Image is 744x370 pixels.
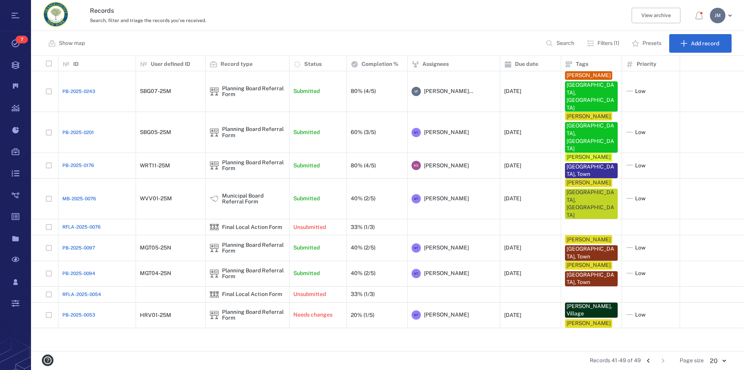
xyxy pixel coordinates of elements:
[210,243,219,253] div: Planning Board Referral Form
[590,357,641,365] span: Records 41-49 of 49
[541,34,580,53] button: Search
[210,128,219,137] div: Planning Board Referral Form
[43,34,91,53] button: Show map
[210,310,219,320] img: icon Planning Board Referral Form
[140,245,171,251] div: MGT05-25N
[90,18,206,23] span: Search, filter and triage the records you've received.
[635,162,646,170] span: Low
[140,163,170,169] div: WRT11-25M
[62,195,96,202] a: MB-2025-0076
[62,291,101,298] a: RFLA-2025-0054
[582,34,625,53] button: Filters (1)
[351,224,375,230] div: 33% (1/3)
[220,60,253,68] p: Record type
[351,196,375,201] div: 40% (2/5)
[424,162,469,170] span: [PERSON_NAME]
[304,60,322,68] p: Status
[567,271,616,286] div: [GEOGRAPHIC_DATA], Town
[412,310,421,320] div: M T
[351,129,376,135] div: 60% (3/5)
[567,113,611,120] div: [PERSON_NAME]
[62,224,101,231] span: RFLA-2025-0076
[567,236,611,244] div: [PERSON_NAME]
[669,34,732,53] button: Add record
[140,312,171,318] div: HRV01-25M
[62,88,95,95] a: PB-2025-0243
[210,222,219,232] img: icon Final Local Action Form
[641,355,670,367] nav: pagination navigation
[351,270,375,276] div: 40% (2/5)
[73,60,79,68] p: ID
[362,60,398,68] p: Completion %
[62,129,94,136] span: PB-2025-0201
[210,87,219,96] img: icon Planning Board Referral Form
[635,244,646,252] span: Low
[62,162,94,169] a: PB-2025-0176
[598,40,619,47] p: Filters (1)
[504,88,521,94] div: [DATE]
[17,5,33,12] span: Help
[515,60,538,68] p: Due date
[504,312,521,318] div: [DATE]
[567,122,616,152] div: [GEOGRAPHIC_DATA], [GEOGRAPHIC_DATA]
[293,195,320,203] p: Submitted
[140,88,171,94] div: SBG07-25M
[424,244,469,252] span: [PERSON_NAME]
[222,242,285,254] div: Planning Board Referral Form
[412,243,421,253] div: M T
[39,351,57,369] button: help
[567,320,611,327] div: [PERSON_NAME]
[412,87,421,96] div: V F
[635,129,646,136] span: Low
[504,196,521,201] div: [DATE]
[222,268,285,280] div: Planning Board Referral Form
[710,8,725,23] div: J M
[293,162,320,170] p: Submitted
[210,290,219,299] img: icon Final Local Action Form
[140,129,171,135] div: SBG05-25M
[210,269,219,278] div: Planning Board Referral Form
[222,291,282,297] div: Final Local Action Form
[62,244,95,251] a: PB-2025-0097
[635,195,646,203] span: Low
[210,310,219,320] div: Planning Board Referral Form
[567,72,611,79] div: [PERSON_NAME]
[210,87,219,96] div: Planning Board Referral Form
[222,309,285,321] div: Planning Board Referral Form
[635,88,646,95] span: Low
[504,270,521,276] div: [DATE]
[424,270,469,277] span: [PERSON_NAME]
[424,195,469,203] span: [PERSON_NAME]
[412,269,421,278] div: M T
[412,128,421,137] div: M T
[424,88,473,95] span: [PERSON_NAME]...
[710,8,735,23] button: JM
[210,161,219,170] div: Planning Board Referral Form
[293,244,320,252] p: Submitted
[351,163,376,169] div: 80% (4/5)
[424,311,469,319] span: [PERSON_NAME]
[642,40,661,47] p: Presets
[351,312,374,318] div: 20% (1/5)
[140,270,171,276] div: MGT04-25N
[567,262,611,269] div: [PERSON_NAME]
[567,179,611,187] div: [PERSON_NAME]
[504,245,521,251] div: [DATE]
[222,86,285,98] div: Planning Board Referral Form
[222,160,285,172] div: Planning Board Referral Form
[351,245,375,251] div: 40% (2/5)
[422,60,449,68] p: Assignees
[351,291,375,297] div: 33% (1/3)
[293,129,320,136] p: Submitted
[567,245,616,260] div: [GEOGRAPHIC_DATA], Town
[293,291,326,298] p: Unsubmitted
[567,303,616,318] div: [PERSON_NAME], Village
[504,129,521,135] div: [DATE]
[151,60,190,68] p: User defined ID
[210,269,219,278] img: icon Planning Board Referral Form
[635,311,646,319] span: Low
